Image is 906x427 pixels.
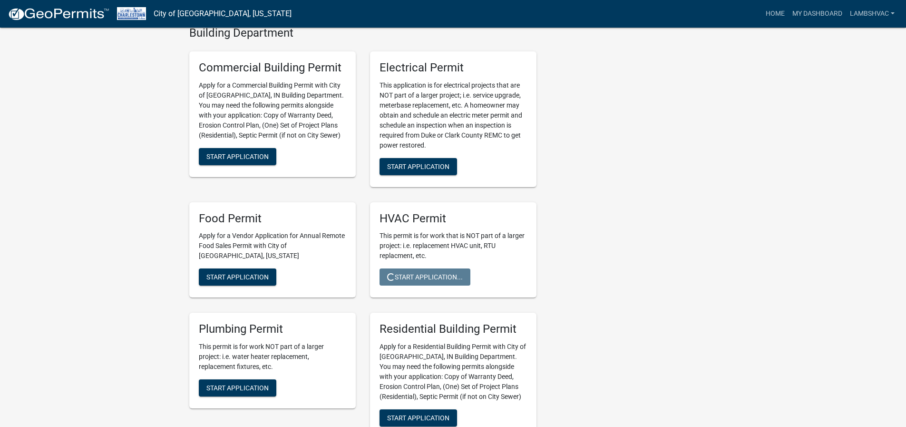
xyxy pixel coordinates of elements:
button: Start Application [380,409,457,427]
a: My Dashboard [789,5,846,23]
span: Start Application [387,414,449,422]
p: This permit is for work NOT part of a larger project: i.e. water heater replacement, replacement ... [199,342,346,372]
span: Start Application [206,384,269,392]
button: Start Application [199,268,276,286]
h5: Plumbing Permit [199,322,346,336]
p: Apply for a Commercial Building Permit with City of [GEOGRAPHIC_DATA], IN Building Department. Yo... [199,80,346,140]
a: Lambshvac [846,5,898,23]
a: Home [762,5,789,23]
h5: HVAC Permit [380,212,527,226]
h4: Building Department [189,26,536,40]
p: This permit is for work that is NOT part of a larger project: i.e. replacement HVAC unit, RTU rep... [380,231,527,261]
span: Start Application [387,162,449,170]
button: Start Application [199,379,276,397]
button: Start Application... [380,268,470,286]
p: Apply for a Vendor Application for Annual Remote Food Sales Permit with City of [GEOGRAPHIC_DATA]... [199,231,346,261]
img: City of Charlestown, Indiana [117,7,146,20]
h5: Food Permit [199,212,346,226]
button: Start Application [199,148,276,165]
span: Start Application [206,273,269,281]
h5: Electrical Permit [380,61,527,75]
button: Start Application [380,158,457,175]
a: City of [GEOGRAPHIC_DATA], [US_STATE] [154,6,292,22]
h5: Residential Building Permit [380,322,527,336]
h5: Commercial Building Permit [199,61,346,75]
p: This application is for electrical projects that are NOT part of a larger project; i.e. service u... [380,80,527,150]
span: Start Application... [387,273,463,281]
p: Apply for a Residential Building Permit with City of [GEOGRAPHIC_DATA], IN Building Department. Y... [380,342,527,402]
span: Start Application [206,152,269,160]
